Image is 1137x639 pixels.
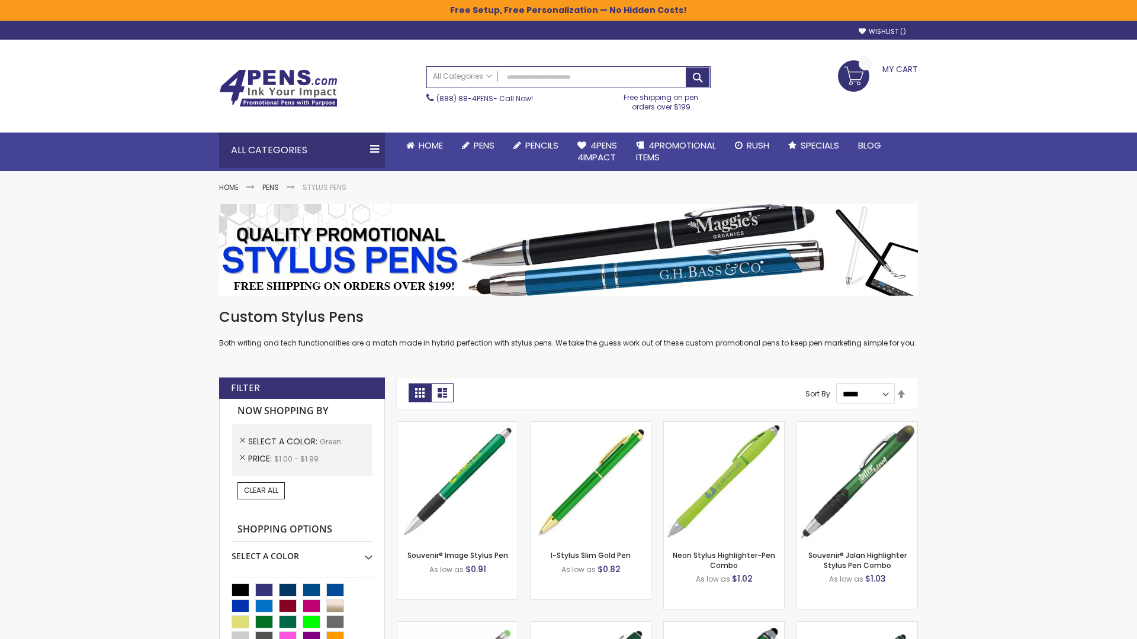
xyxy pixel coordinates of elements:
[664,421,784,431] a: Neon Stylus Highlighter-Pen Combo-Green
[436,93,533,104] span: - Call Now!
[531,422,651,542] img: I-Stylus Slim Gold-Green
[397,133,452,159] a: Home
[568,133,627,171] a: 4Pens4impact
[429,564,464,575] span: As low as
[219,204,918,296] img: Stylus Pens
[232,542,372,562] div: Select A Color
[452,133,504,159] a: Pens
[407,550,508,560] a: Souvenir® Image Stylus Pen
[303,182,346,192] strong: Stylus Pens
[859,27,906,36] a: Wishlist
[433,72,492,81] span: All Categories
[427,67,498,86] a: All Categories
[231,382,260,395] strong: Filter
[627,133,725,171] a: 4PROMOTIONALITEMS
[797,422,917,542] img: Souvenir® Jalan Highlighter Stylus Pen Combo-Green
[320,437,341,447] span: Green
[525,139,558,151] span: Pencils
[797,421,917,431] a: Souvenir® Jalan Highlighter Stylus Pen Combo-Green
[732,573,753,585] span: $1.02
[219,133,385,168] div: All Categories
[865,573,886,585] span: $1.03
[797,621,917,631] a: Colter Stylus Twist Metal Pen-Green
[232,517,372,543] strong: Shopping Options
[636,139,716,163] span: 4PROMOTIONAL ITEMS
[419,139,443,151] span: Home
[829,574,863,584] span: As low as
[696,574,730,584] span: As low as
[577,139,617,163] span: 4Pens 4impact
[219,308,918,327] h1: Custom Stylus Pens
[244,485,278,495] span: Clear All
[664,621,784,631] a: Kyra Pen with Stylus and Flashlight-Green
[237,482,285,499] a: Clear All
[664,422,784,542] img: Neon Stylus Highlighter-Pen Combo-Green
[397,621,518,631] a: Islander Softy Gel with Stylus - ColorJet Imprint-Green
[531,421,651,431] a: I-Stylus Slim Gold-Green
[274,454,319,464] span: $1.00 - $1.99
[504,133,568,159] a: Pencils
[858,139,881,151] span: Blog
[747,139,769,151] span: Rush
[219,308,918,348] div: Both writing and tech functionalities are a match made in hybrid perfection with stylus pens. We ...
[436,93,493,104] a: (888) 88-4PENS
[612,88,711,112] div: Free shipping on pen orders over $199
[849,133,891,159] a: Blog
[465,563,486,575] span: $0.91
[219,182,239,192] a: Home
[801,139,839,151] span: Specials
[248,435,320,447] span: Select A Color
[409,383,431,402] strong: Grid
[248,453,274,464] span: Price
[673,550,775,570] a: Neon Stylus Highlighter-Pen Combo
[725,133,779,159] a: Rush
[805,389,830,399] label: Sort By
[561,564,596,575] span: As low as
[474,139,494,151] span: Pens
[551,550,631,560] a: I-Stylus Slim Gold Pen
[232,399,372,424] strong: Now Shopping by
[397,421,518,431] a: Souvenir® Image Stylus Pen-Green
[779,133,849,159] a: Specials
[397,422,518,542] img: Souvenir® Image Stylus Pen-Green
[598,563,621,575] span: $0.82
[531,621,651,631] a: Custom Soft Touch® Metal Pens with Stylus-Green
[808,550,907,570] a: Souvenir® Jalan Highlighter Stylus Pen Combo
[262,182,279,192] a: Pens
[219,69,338,107] img: 4Pens Custom Pens and Promotional Products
